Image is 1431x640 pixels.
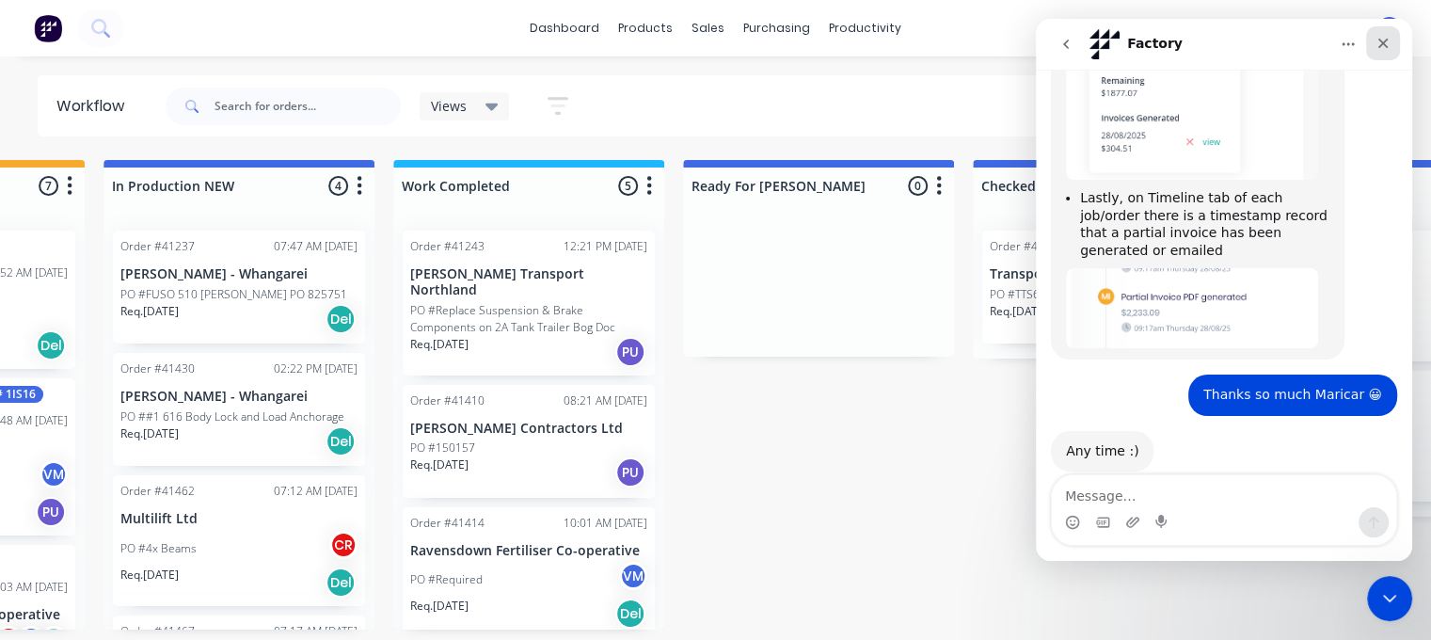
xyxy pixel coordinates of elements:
p: PO #TTS60355 [990,286,1066,303]
div: Order #41467 [120,623,195,640]
p: PO #150157 [410,440,475,456]
p: Req. [DATE] [120,567,179,584]
div: Order #4143002:22 PM [DATE][PERSON_NAME] - WhangareiPO ##1 616 Body Lock and Load AnchorageReq.[D... [113,353,365,466]
iframe: Intercom live chat [1367,576,1412,621]
p: Req. [DATE] [410,336,469,353]
p: Ravensdown Fertiliser Co-operative [410,543,647,559]
p: PO ##1 616 Body Lock and Load Anchorage [120,408,344,425]
div: 07:17 AM [DATE] [274,623,358,640]
div: 07:12 AM [DATE] [274,483,358,500]
div: 12:21 PM [DATE] [564,238,647,255]
div: settings [1212,14,1282,42]
p: Req. [DATE] [120,425,179,442]
div: Del [615,599,645,629]
div: Order #41237 [120,238,195,255]
div: products [609,14,682,42]
div: 10:01 AM [DATE] [564,515,647,532]
div: purchasing [734,14,819,42]
a: dashboard [520,14,609,42]
div: Order #41414 [410,515,485,532]
div: Order #4145511:41 AM [DATE]Transport Trailer ServicesPO #TTS60355Req.[DATE]Del [982,231,1234,344]
p: PO #Replace Suspension & Brake Components on 2A Tank Trailer Bog Doc [410,302,647,336]
p: Multilift Ltd [120,511,358,527]
div: 08:21 AM [DATE] [564,392,647,409]
div: VM [619,562,647,590]
iframe: Intercom live chat [1036,19,1412,561]
div: Order #4141008:21 AM [DATE][PERSON_NAME] Contractors LtdPO #150157Req.[DATE]PU [403,385,655,498]
div: Order #4124312:21 PM [DATE][PERSON_NAME] Transport NorthlandPO #Replace Suspension & Brake Compon... [403,231,655,376]
p: Req. [DATE] [410,456,469,473]
div: Del [326,304,356,334]
div: Order #4141410:01 AM [DATE]Ravensdown Fertiliser Co-operativePO #RequiredVMReq.[DATE]Del [403,507,655,638]
div: Del [326,426,356,456]
div: Order #41243 [410,238,485,255]
p: [PERSON_NAME] - Whangarei [120,389,358,405]
div: CR [329,531,358,559]
span: Views [431,96,467,116]
div: PU [615,457,645,488]
p: PO #4x Beams [120,540,197,557]
p: Transport Trailer Services [990,266,1227,282]
p: Req. [DATE] [990,303,1048,320]
p: PO #FUSO 510 [PERSON_NAME] PO 825751 [120,286,347,303]
div: Del [36,330,66,360]
p: [PERSON_NAME] Transport Northland [410,266,647,298]
div: PU [36,497,66,527]
div: Order #41430 [120,360,195,377]
p: Req. [DATE] [410,598,469,615]
div: Order #4123707:47 AM [DATE][PERSON_NAME] - WhangareiPO #FUSO 510 [PERSON_NAME] PO 825751Req.[DATE... [113,231,365,344]
div: Del [326,568,356,598]
div: VM [40,460,68,488]
div: productivity [819,14,911,42]
div: Order #41455 [990,238,1064,255]
div: 07:47 AM [DATE] [274,238,358,255]
div: Order #41462 [120,483,195,500]
div: PU [615,337,645,367]
div: Order #41410 [410,392,485,409]
input: Search for orders... [215,88,401,125]
div: sales [682,14,734,42]
div: 02:22 PM [DATE] [274,360,358,377]
p: [PERSON_NAME] - Whangarei [120,266,358,282]
p: [PERSON_NAME] Contractors Ltd [410,421,647,437]
p: Req. [DATE] [120,303,179,320]
p: PO #Required [410,571,483,588]
div: Order #4146207:12 AM [DATE]Multilift LtdPO #4x BeamsCRReq.[DATE]Del [113,475,365,606]
img: Factory [34,14,62,42]
div: Workflow [56,95,134,118]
